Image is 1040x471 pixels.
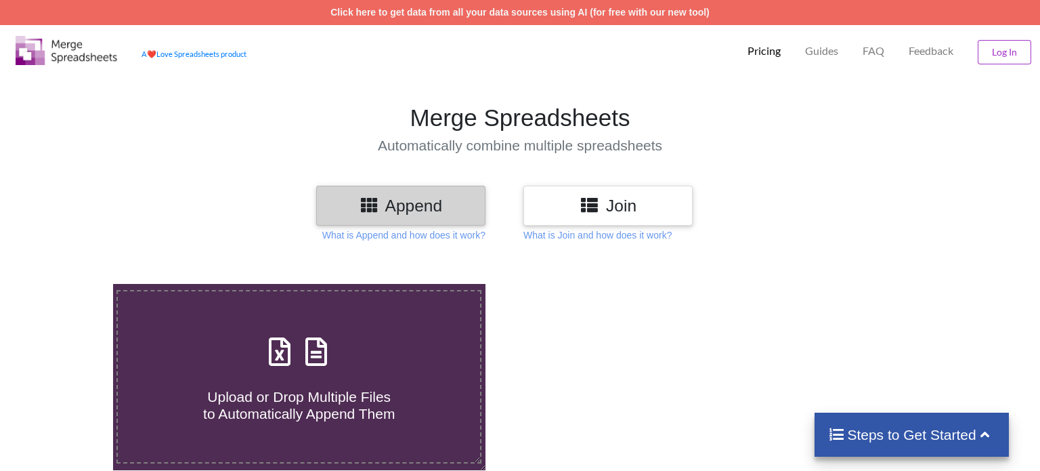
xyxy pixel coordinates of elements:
img: Logo.png [16,36,117,65]
p: What is Join and how does it work? [523,228,672,242]
p: Pricing [747,44,781,58]
a: AheartLove Spreadsheets product [142,49,246,58]
button: Log In [978,40,1031,64]
a: Click here to get data from all your data sources using AI (for free with our new tool) [330,7,710,18]
p: Guides [805,44,838,58]
span: Feedback [909,45,953,56]
span: Upload or Drop Multiple Files to Automatically Append Them [203,389,395,422]
h4: Steps to Get Started [828,426,995,443]
p: What is Append and how does it work? [322,228,485,242]
p: FAQ [863,44,884,58]
h3: Join [534,196,682,216]
span: heart [147,49,156,58]
h3: Append [326,196,475,216]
